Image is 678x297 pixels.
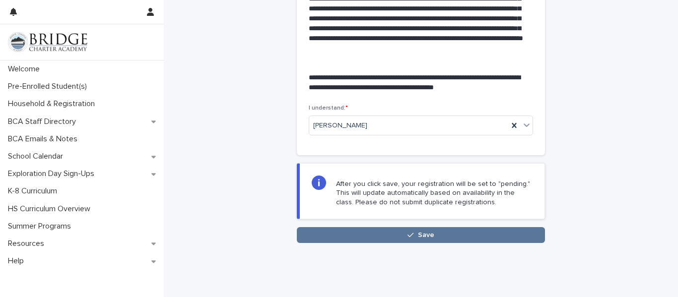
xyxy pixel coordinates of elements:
p: HS Curriculum Overview [4,204,98,214]
button: Save [297,227,545,243]
p: School Calendar [4,152,71,161]
span: I understand: [309,105,348,111]
p: Help [4,256,32,266]
p: BCA Staff Directory [4,117,84,126]
span: Save [418,232,434,238]
span: [PERSON_NAME] [313,120,367,131]
p: Exploration Day Sign-Ups [4,169,102,178]
p: After you click save, your registration will be set to "pending." This will update automatically ... [336,179,533,207]
img: V1C1m3IdTEidaUdm9Hs0 [8,32,87,52]
p: BCA Emails & Notes [4,134,85,144]
p: K-8 Curriculum [4,186,65,196]
p: Resources [4,239,52,248]
p: Welcome [4,64,48,74]
p: Summer Programs [4,222,79,231]
p: Pre-Enrolled Student(s) [4,82,95,91]
p: Household & Registration [4,99,103,109]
